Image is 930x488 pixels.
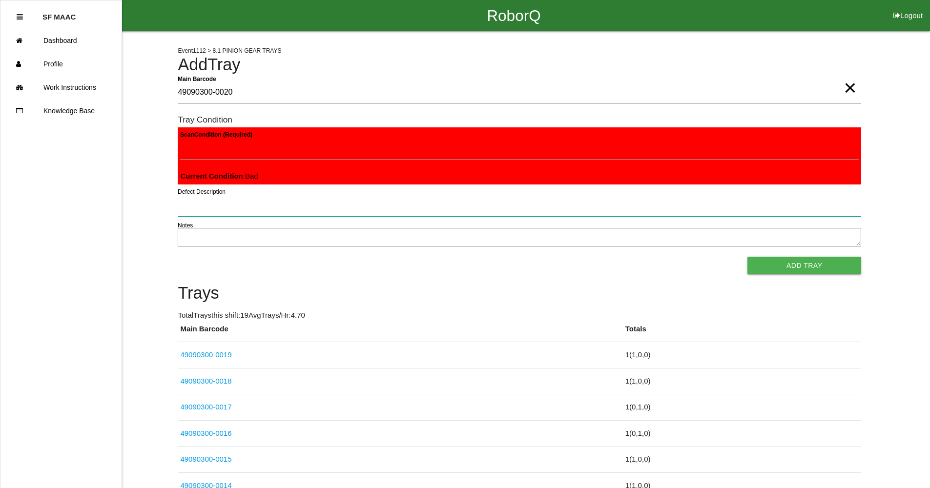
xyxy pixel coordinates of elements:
[180,403,231,411] a: 49090300-0017
[0,99,122,122] a: Knowledge Base
[178,324,622,342] th: Main Barcode
[180,172,258,180] span: : Bad
[0,52,122,76] a: Profile
[178,310,861,321] p: Total Trays this shift: 19 Avg Trays /Hr: 4.70
[180,429,231,437] a: 49090300-0016
[623,394,862,421] td: 1 ( 0 , 1 , 0 )
[623,420,862,447] td: 1 ( 0 , 1 , 0 )
[178,47,281,54] span: Event 1112 > 8.1 PINION GEAR TRAYS
[623,324,862,342] th: Totals
[178,221,193,230] label: Notes
[178,187,226,196] label: Defect Description
[178,56,861,74] h4: Add Tray
[180,172,243,180] b: Current Condition
[180,131,252,138] b: Scan Condition (Required)
[623,447,862,473] td: 1 ( 1 , 0 , 0 )
[178,81,861,104] input: Required
[180,377,231,385] a: 49090300-0018
[178,75,216,82] b: Main Barcode
[178,115,861,124] h6: Tray Condition
[42,5,76,21] p: SF MAAC
[178,284,861,303] h4: Trays
[623,342,862,368] td: 1 ( 1 , 0 , 0 )
[180,350,231,359] a: 49090300-0019
[0,29,122,52] a: Dashboard
[0,76,122,99] a: Work Instructions
[844,68,856,88] span: Clear Input
[623,368,862,394] td: 1 ( 1 , 0 , 0 )
[747,257,861,274] button: Add Tray
[17,5,23,29] div: Close
[180,455,231,463] a: 49090300-0015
